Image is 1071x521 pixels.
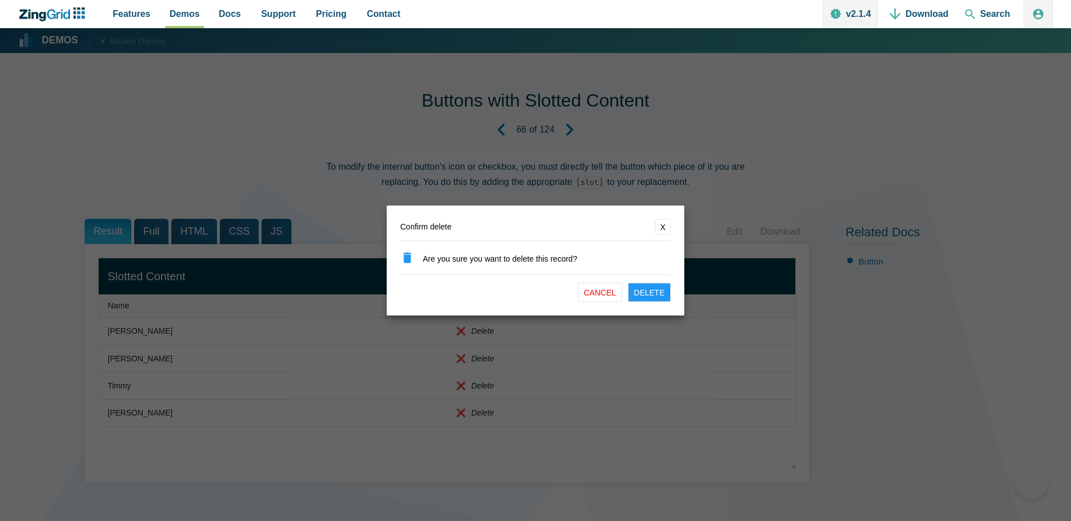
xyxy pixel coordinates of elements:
[113,6,151,21] span: Features
[316,6,347,21] span: Pricing
[170,6,200,21] span: Demos
[367,6,401,21] span: Contact
[219,6,241,21] span: Docs
[261,6,295,21] span: Support
[1015,465,1048,498] iframe: Toggle Customer Support
[18,7,91,21] a: ZingChart Logo. Click to return to the homepage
